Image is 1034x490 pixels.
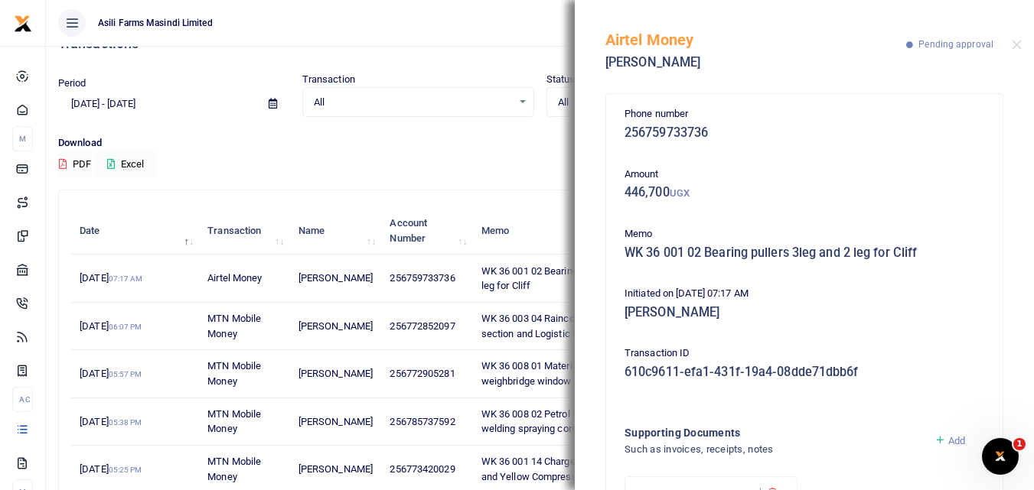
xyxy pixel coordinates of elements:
[12,387,33,412] li: Ac
[481,265,657,292] span: WK 36 001 02 Bearing pullers 3leg and 2 leg for Cliff
[207,456,261,482] span: MTN Mobile Money
[481,360,641,387] span: WK 36 008 01 Materials for repairing weighbridge window
[302,72,355,87] label: Transaction
[546,72,576,87] label: Status
[625,125,984,141] h5: 256759733736
[58,91,256,117] input: select period
[199,207,290,255] th: Transaction: activate to sort column ascending
[625,346,984,362] p: Transaction ID
[605,55,906,70] h5: [PERSON_NAME]
[625,185,984,200] h5: 446,700
[80,320,142,332] span: [DATE]
[80,368,142,379] span: [DATE]
[298,272,373,284] span: [PERSON_NAME]
[58,76,86,91] label: Period
[1012,40,1022,50] button: Close
[625,441,922,458] h4: Such as invoices, receipts, notes
[80,272,142,284] span: [DATE]
[80,416,142,427] span: [DATE]
[94,151,157,177] button: Excel
[207,272,262,284] span: Airtel Money
[298,463,373,475] span: [PERSON_NAME]
[625,286,984,302] p: Initiated on [DATE] 07:17 AM
[298,320,373,332] span: [PERSON_NAME]
[948,435,965,446] span: Add
[1013,438,1026,450] span: 1
[109,466,142,474] small: 05:25 PM
[390,272,455,284] span: 256759733736
[298,416,373,427] span: [PERSON_NAME]
[14,15,32,33] img: logo-small
[390,320,455,332] span: 256772852097
[670,187,690,199] small: UGX
[625,106,984,122] p: Phone number
[982,438,1019,475] iframe: Intercom live chat
[558,95,756,110] span: All
[381,207,472,255] th: Account Number: activate to sort column ascending
[481,408,657,435] span: WK 36 008 02 Petrol for farm operations welding spraying compressor
[473,207,671,255] th: Memo: activate to sort column ascending
[481,313,632,339] span: WK 36 003 04 Raincoats for Goats section and Logistic operators
[625,245,984,261] h5: WK 36 001 02 Bearing pullers 3leg and 2 leg for Cliff
[109,418,142,427] small: 05:38 PM
[109,323,142,331] small: 06:07 PM
[918,39,993,50] span: Pending approval
[390,463,455,475] span: 256773420029
[625,226,984,242] p: Memo
[625,424,922,441] h4: Supporting Documents
[390,368,455,379] span: 256772905281
[207,408,261,435] span: MTN Mobile Money
[935,435,966,446] a: Add
[14,17,32,28] a: logo-small logo-large logo-large
[58,151,92,177] button: PDF
[58,135,1022,151] p: Download
[625,305,984,320] h5: [PERSON_NAME]
[109,370,142,378] small: 05:57 PM
[605,31,906,49] h5: Airtel Money
[625,167,984,183] p: Amount
[207,360,261,387] span: MTN Mobile Money
[109,274,143,283] small: 07:17 AM
[625,365,984,380] h5: 610c9611-efa1-431f-19a4-08dde71dbb6f
[314,95,512,110] span: All
[290,207,382,255] th: Name: activate to sort column ascending
[390,416,455,427] span: 256785737592
[92,16,219,30] span: Asili Farms Masindi Limited
[12,126,33,151] li: M
[80,463,142,475] span: [DATE]
[298,368,373,379] span: [PERSON_NAME]
[71,207,199,255] th: Date: activate to sort column descending
[207,313,261,339] span: MTN Mobile Money
[481,456,656,482] span: WK 36 001 14 Charges for repairing Red and Yellow Compressor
